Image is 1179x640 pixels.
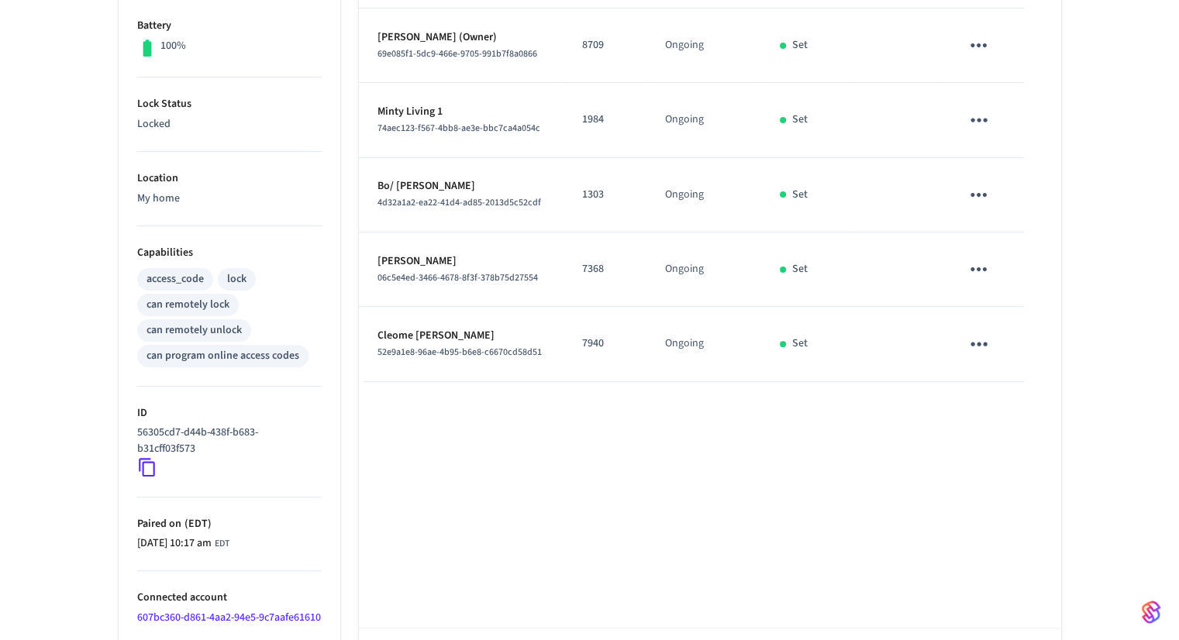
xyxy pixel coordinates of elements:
div: can program online access codes [147,348,299,364]
p: 7368 [582,261,628,277]
span: 06c5e4ed-3466-4678-8f3f-378b75d27554 [377,271,538,284]
span: 4d32a1a2-ea22-41d4-ad85-2013d5c52cdf [377,196,541,209]
div: can remotely unlock [147,322,242,339]
p: Bo/ [PERSON_NAME] [377,178,546,194]
div: lock [227,271,246,287]
td: Ongoing [646,83,762,157]
p: Set [792,112,808,128]
span: ( EDT ) [181,516,212,532]
p: Cleome [PERSON_NAME] [377,328,546,344]
p: 1303 [582,187,628,203]
p: My home [137,191,322,207]
p: Lock Status [137,96,322,112]
td: Ongoing [646,307,762,381]
div: access_code [147,271,204,287]
p: Set [792,187,808,203]
span: EDT [215,537,229,551]
p: Paired on [137,516,322,532]
p: 100% [160,38,186,54]
p: 56305cd7-d44b-438f-b683-b31cff03f573 [137,425,315,457]
p: ID [137,405,322,422]
p: Minty Living 1 [377,104,546,120]
span: 74aec123-f567-4bb8-ae3e-bbc7ca4a054c [377,122,540,135]
img: SeamLogoGradient.69752ec5.svg [1142,600,1160,625]
p: 8709 [582,37,628,53]
p: Set [792,335,808,352]
td: Ongoing [646,158,762,232]
p: Battery [137,18,322,34]
p: [PERSON_NAME] [377,253,546,270]
span: 69e085f1-5dc9-466e-9705-991b7f8a0866 [377,47,537,60]
p: Connected account [137,590,322,606]
p: Set [792,37,808,53]
p: [PERSON_NAME] (Owner) [377,29,546,46]
td: Ongoing [646,9,762,83]
p: 7940 [582,335,628,352]
p: Location [137,170,322,187]
span: [DATE] 10:17 am [137,535,212,552]
div: can remotely lock [147,297,229,313]
p: Capabilities [137,245,322,261]
span: 52e9a1e8-96ae-4b95-b6e8-c6670cd58d51 [377,346,542,359]
p: Set [792,261,808,277]
a: 607bc360-d861-4aa2-94e5-9c7aafe61610 [137,610,321,625]
td: Ongoing [646,232,762,307]
p: Locked [137,116,322,132]
p: 1984 [582,112,628,128]
div: America/New_York [137,535,229,552]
